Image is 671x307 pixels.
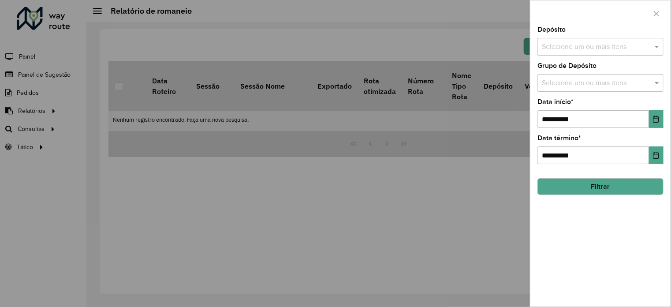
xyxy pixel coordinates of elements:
[537,133,581,143] label: Data término
[537,60,596,71] label: Grupo de Depósito
[537,178,664,195] button: Filtrar
[649,146,664,164] button: Choose Date
[649,110,664,128] button: Choose Date
[537,24,566,35] label: Depósito
[537,97,574,107] label: Data início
